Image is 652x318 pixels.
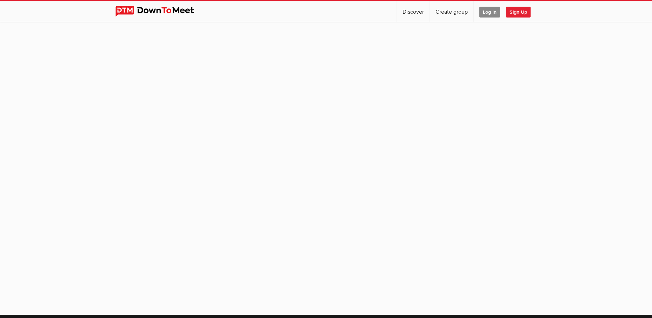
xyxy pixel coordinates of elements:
a: Discover [397,1,430,22]
span: Log In [479,7,500,18]
span: Sign Up [506,7,531,18]
a: Create group [430,1,473,22]
a: Log In [474,1,506,22]
img: DownToMeet [115,6,205,16]
a: Sign Up [506,1,536,22]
